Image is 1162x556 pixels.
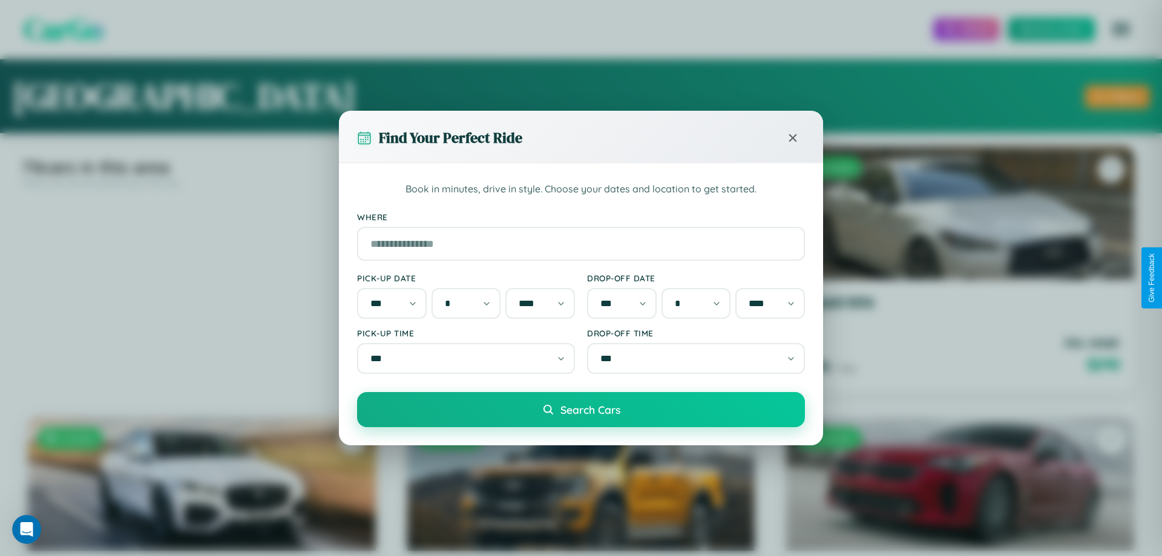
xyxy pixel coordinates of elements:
[357,182,805,197] p: Book in minutes, drive in style. Choose your dates and location to get started.
[379,128,522,148] h3: Find Your Perfect Ride
[560,403,620,416] span: Search Cars
[357,212,805,222] label: Where
[357,392,805,427] button: Search Cars
[357,328,575,338] label: Pick-up Time
[587,328,805,338] label: Drop-off Time
[587,273,805,283] label: Drop-off Date
[357,273,575,283] label: Pick-up Date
